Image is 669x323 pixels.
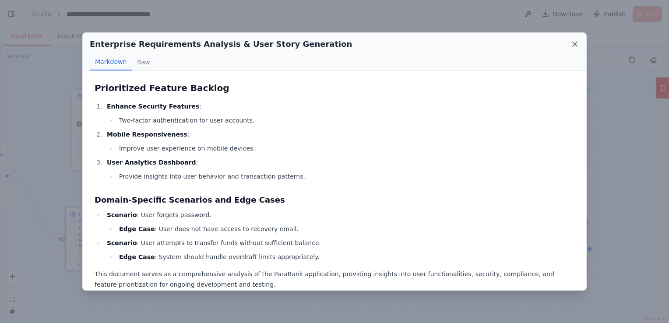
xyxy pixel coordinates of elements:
[95,82,574,94] h2: Prioritized Feature Backlog
[132,54,155,70] button: Raw
[90,54,132,70] button: Markdown
[116,115,574,126] li: Two-factor authentication for user accounts.
[104,101,574,126] li: :
[95,269,574,290] p: This document serves as a comprehensive analysis of the ParaBank application, providing insights ...
[119,225,155,232] strong: Edge Case
[116,224,574,234] li: : User does not have access to recovery email.
[90,38,352,50] h2: Enterprise Requirements Analysis & User Story Generation
[104,238,574,262] li: : User attempts to transfer funds without sufficient balance.
[107,131,187,138] strong: Mobile Responsiveness
[104,129,574,154] li: :
[119,253,155,260] strong: Edge Case
[116,171,574,182] li: Provide insights into user behavior and transaction patterns.
[116,143,574,154] li: Improve user experience on mobile devices.
[107,103,199,110] strong: Enhance Security Features
[116,252,574,262] li: : System should handle overdraft limits appropriately.
[107,211,137,218] strong: Scenario
[104,157,574,182] li: :
[107,159,196,166] strong: User Analytics Dashboard
[95,194,574,206] h3: Domain-Specific Scenarios and Edge Cases
[104,210,574,234] li: : User forgets password.
[107,239,137,246] strong: Scenario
